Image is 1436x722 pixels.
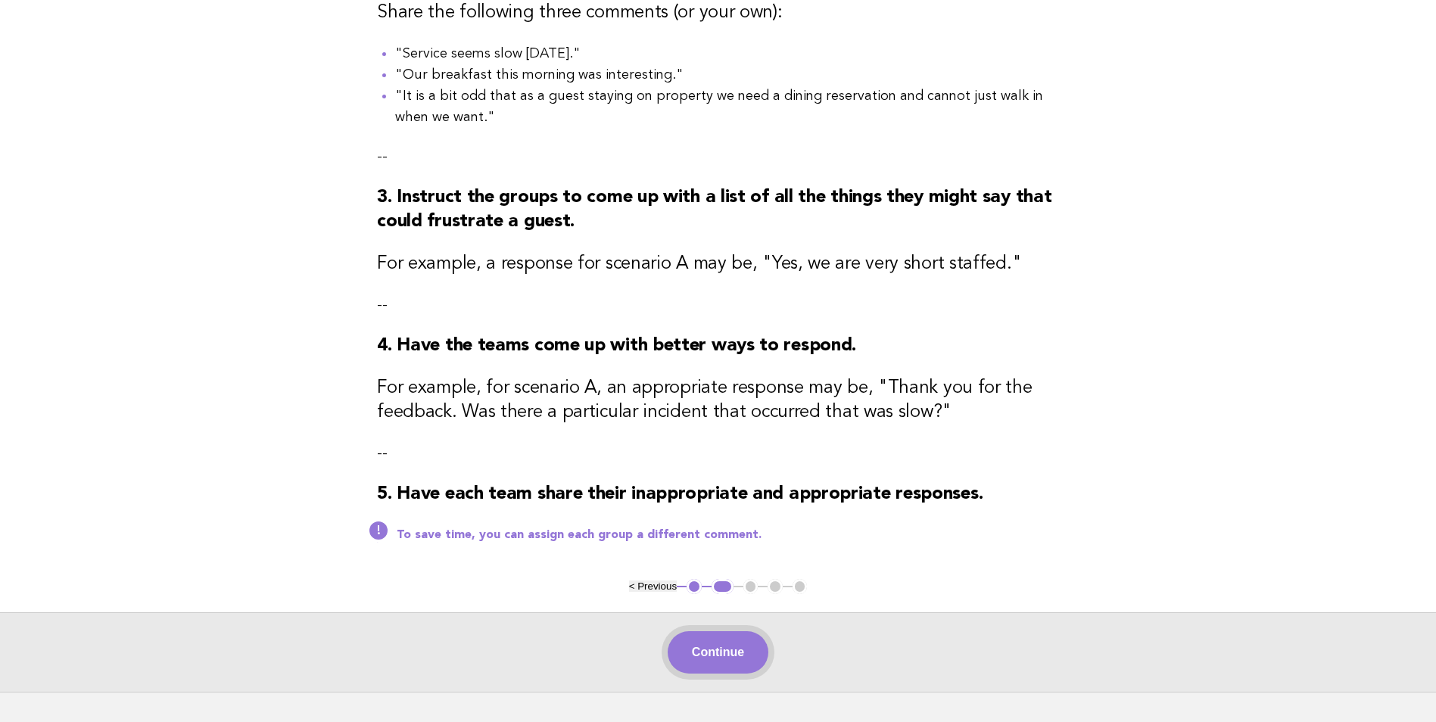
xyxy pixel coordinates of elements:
[377,294,1059,316] p: --
[377,1,1059,25] h3: Share the following three comments (or your own):
[668,631,768,674] button: Continue
[397,527,1059,543] p: To save time, you can assign each group a different comment.
[377,337,856,355] strong: 4. Have the teams come up with better ways to respond.
[377,485,983,503] strong: 5. Have each team share their inappropriate and appropriate responses.
[629,580,677,592] button: < Previous
[377,252,1059,276] h3: For example, a response for scenario A may be, "Yes, we are very short staffed."
[395,86,1059,128] li: "It is a bit odd that as a guest staying on property we need a dining reservation and cannot just...
[395,43,1059,64] li: "Service seems slow [DATE]."
[377,146,1059,167] p: --
[712,579,734,594] button: 2
[377,376,1059,425] h3: For example, for scenario A, an appropriate response may be, "Thank you for the feedback. Was the...
[687,579,702,594] button: 1
[395,64,1059,86] li: "Our breakfast this morning was interesting."
[377,188,1051,231] strong: 3. Instruct the groups to come up with a list of all the things they might say that could frustra...
[377,443,1059,464] p: --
